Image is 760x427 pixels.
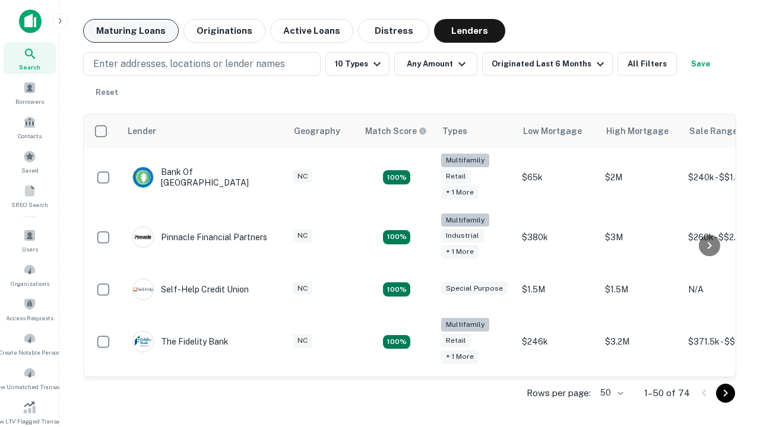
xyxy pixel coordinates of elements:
[4,145,56,177] a: Saved
[128,124,156,138] div: Lender
[6,313,53,323] span: Access Requests
[599,208,682,267] td: $3M
[365,125,427,138] div: Capitalize uses an advanced AI algorithm to match your search with the best lender. The match sco...
[365,125,425,138] h6: Match Score
[294,124,340,138] div: Geography
[4,362,56,394] a: Review Unmatched Transactions
[383,335,410,349] div: Matching Properties: 10, hasApolloMatch: undefined
[441,154,489,167] div: Multifamily
[132,167,275,188] div: Bank Of [GEOGRAPHIC_DATA]
[133,227,153,247] img: picture
[599,114,682,148] th: High Mortgage
[644,386,690,400] p: 1–50 of 74
[11,279,49,288] span: Organizations
[516,148,599,208] td: $65k
[599,148,682,208] td: $2M
[716,384,735,403] button: Go to next page
[383,170,410,184] div: Matching Properties: 17, hasApolloMatch: undefined
[527,386,591,400] p: Rows per page:
[293,170,312,183] div: NC
[596,384,625,401] div: 50
[293,229,312,243] div: NC
[183,19,265,43] button: Originations
[383,282,410,297] div: Matching Properties: 11, hasApolloMatch: undefined
[441,229,484,243] div: Industrial
[617,52,677,76] button: All Filters
[133,167,153,187] img: picture
[516,267,599,312] td: $1.5M
[19,62,40,72] span: Search
[132,227,267,248] div: Pinnacle Financial Partners
[442,124,467,138] div: Types
[434,19,505,43] button: Lenders
[441,213,489,227] div: Multifamily
[441,245,479,259] div: + 1 more
[441,350,479,364] div: + 1 more
[22,244,38,254] span: Users
[682,52,720,76] button: Save your search to get updates of matches that match your search criteria.
[394,52,477,76] button: Any Amount
[4,259,56,291] a: Organizations
[4,42,56,74] a: Search
[19,9,42,33] img: capitalize-icon.png
[132,279,249,300] div: Self-help Credit Union
[435,114,516,148] th: Types
[88,81,126,104] button: Reset
[4,77,56,109] a: Borrowers
[4,111,56,143] a: Contacts
[482,52,613,76] button: Originated Last 6 Months
[516,114,599,148] th: Low Mortgage
[4,293,56,325] a: Access Requests
[701,332,760,389] iframe: Chat Widget
[599,312,682,372] td: $3.2M
[325,52,389,76] button: 10 Types
[15,97,44,106] span: Borrowers
[18,131,42,141] span: Contacts
[133,279,153,299] img: picture
[83,19,179,43] button: Maturing Loans
[441,186,479,199] div: + 1 more
[606,124,669,138] div: High Mortgage
[689,124,737,138] div: Sale Range
[287,114,358,148] th: Geography
[21,165,39,175] span: Saved
[132,331,229,352] div: The Fidelity Bank
[441,282,508,295] div: Special Purpose
[516,208,599,267] td: $380k
[441,170,471,183] div: Retail
[523,124,582,138] div: Low Mortgage
[293,334,312,348] div: NC
[441,318,489,332] div: Multifamily
[4,180,56,212] a: SREO Search
[358,19,429,43] button: Distress
[441,334,471,348] div: Retail
[383,230,410,244] div: Matching Properties: 14, hasApolloMatch: undefined
[93,57,285,71] p: Enter addresses, locations or lender names
[4,327,56,359] a: Create Notable Person
[133,332,153,352] img: picture
[492,57,607,71] div: Originated Last 6 Months
[83,52,321,76] button: Enter addresses, locations or lender names
[270,19,353,43] button: Active Loans
[4,224,56,256] a: Users
[358,114,435,148] th: Capitalize uses an advanced AI algorithm to match your search with the best lender. The match sco...
[293,282,312,295] div: NC
[599,267,682,312] td: $1.5M
[121,114,287,148] th: Lender
[516,312,599,372] td: $246k
[11,200,48,209] span: SREO Search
